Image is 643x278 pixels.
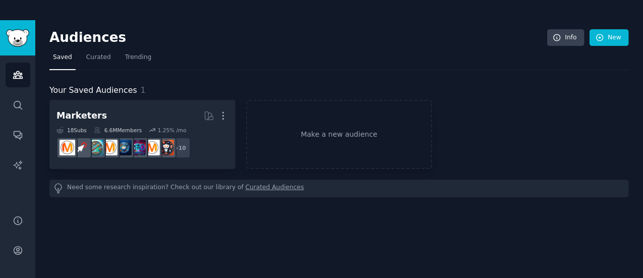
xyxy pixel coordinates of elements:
[158,140,174,155] img: socialmedia
[56,127,87,134] div: 18 Sub s
[547,29,584,46] a: Info
[74,140,89,155] img: PPC
[158,127,187,134] div: 1.25 % /mo
[102,140,118,155] img: DigitalMarketing
[122,49,155,70] a: Trending
[49,180,629,197] div: Need some research inspiration? Check out our library of
[141,85,146,95] span: 1
[49,100,236,169] a: Marketers18Subs6.6MMembers1.25% /mo+10socialmediamarketingSEOdigital_marketingDigitalMarketingAff...
[130,140,146,155] img: SEO
[53,53,72,62] span: Saved
[169,137,191,158] div: + 10
[246,100,432,169] a: Make a new audience
[116,140,132,155] img: digital_marketing
[88,140,103,155] img: Affiliatemarketing
[125,53,151,62] span: Trending
[86,53,111,62] span: Curated
[246,183,304,194] a: Curated Audiences
[590,29,629,46] a: New
[6,29,29,47] img: GummySearch logo
[144,140,160,155] img: marketing
[49,49,76,70] a: Saved
[56,109,107,122] div: Marketers
[94,127,142,134] div: 6.6M Members
[49,84,137,97] span: Your Saved Audiences
[83,49,114,70] a: Curated
[60,140,75,155] img: advertising
[49,30,547,46] h2: Audiences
